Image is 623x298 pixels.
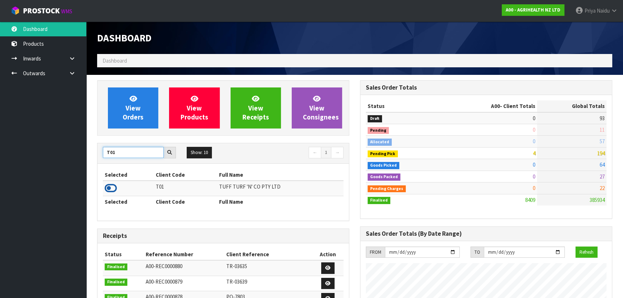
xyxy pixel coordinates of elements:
span: View Receipts [242,94,269,121]
h3: Sales Order Totals [366,84,606,91]
span: 385934 [590,197,605,203]
span: ProStock [23,6,60,15]
span: A00-REC0000879 [146,278,182,285]
input: Search clients [103,147,164,158]
span: View Consignees [303,94,339,121]
th: Global Totals [537,100,606,112]
td: TUFF TURF 'N' CO PTY LTD [217,181,344,196]
span: A00 [491,103,500,109]
th: Status [366,100,445,112]
span: 57 [600,138,605,145]
span: 8409 [525,197,535,203]
span: 93 [600,115,605,122]
span: 0 [533,115,535,122]
span: 0 [533,138,535,145]
th: Reference Number [144,249,224,260]
span: A00-REC0000880 [146,263,182,270]
span: View Products [181,94,208,121]
span: Dashboard [97,32,151,44]
span: 64 [600,161,605,168]
span: Allocated [368,139,392,146]
strong: A00 - AGRIHEALTH NZ LTD [506,7,560,13]
th: Action [312,249,344,260]
th: Selected [103,169,154,181]
span: Draft [368,115,382,122]
td: T01 [154,181,217,196]
span: 27 [600,173,605,180]
span: 0 [533,161,535,168]
nav: Page navigation [229,147,344,159]
th: Full Name [217,169,344,181]
span: Goods Picked [368,162,399,169]
a: ViewOrders [108,87,158,128]
span: 0 [533,185,535,191]
h3: Sales Order Totals (By Date Range) [366,230,606,237]
th: Selected [103,196,154,208]
span: Dashboard [103,57,127,64]
a: ← [309,147,321,158]
a: A00 - AGRIHEALTH NZ LTD [502,4,564,16]
span: 11 [600,126,605,133]
th: Full Name [217,196,344,208]
span: 22 [600,185,605,191]
span: Naidu [597,7,610,14]
a: ViewReceipts [231,87,281,128]
h3: Receipts [103,232,344,239]
span: 4 [533,150,535,157]
a: → [331,147,344,158]
span: TR-03635 [226,263,247,270]
button: Refresh [576,247,597,258]
th: Client Code [154,169,217,181]
span: 0 [533,126,535,133]
span: Finalised [105,263,127,271]
th: Status [103,249,144,260]
span: Pending Charges [368,185,406,193]
img: cube-alt.png [11,6,20,15]
span: 194 [597,150,605,157]
span: Goods Packed [368,173,400,181]
th: - Client Totals [445,100,537,112]
th: Client Reference [224,249,312,260]
span: 0 [533,173,535,180]
th: Client Code [154,196,217,208]
div: FROM [366,247,385,258]
a: ViewConsignees [292,87,342,128]
span: Finalised [368,197,390,204]
span: Finalised [105,279,127,286]
span: TR-03639 [226,278,247,285]
span: Pending Pick [368,150,398,158]
small: WMS [61,8,72,15]
span: Pending [368,127,389,134]
a: ViewProducts [169,87,219,128]
a: 1 [321,147,331,158]
div: TO [470,247,484,258]
span: View Orders [123,94,144,121]
button: Show: 10 [187,147,212,158]
span: Priya [585,7,596,14]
